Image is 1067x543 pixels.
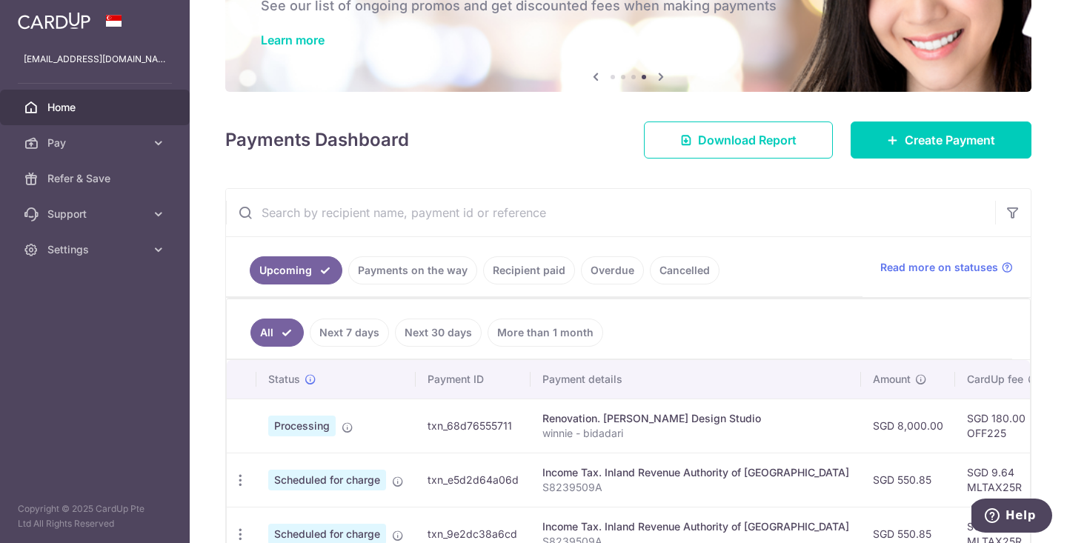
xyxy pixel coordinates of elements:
[880,260,998,275] span: Read more on statuses
[250,256,342,284] a: Upcoming
[955,399,1051,453] td: SGD 180.00 OFF225
[873,372,911,387] span: Amount
[348,256,477,284] a: Payments on the way
[955,453,1051,507] td: SGD 9.64 MLTAX25R
[971,499,1052,536] iframe: Opens a widget where you can find more information
[24,52,166,67] p: [EMAIL_ADDRESS][DOMAIN_NAME]
[226,189,995,236] input: Search by recipient name, payment id or reference
[880,260,1013,275] a: Read more on statuses
[542,411,849,426] div: Renovation. [PERSON_NAME] Design Studio
[18,12,90,30] img: CardUp
[310,319,389,347] a: Next 7 days
[483,256,575,284] a: Recipient paid
[581,256,644,284] a: Overdue
[416,360,531,399] th: Payment ID
[542,426,849,441] p: winnie - bidadari
[47,136,145,150] span: Pay
[542,465,849,480] div: Income Tax. Inland Revenue Authority of [GEOGRAPHIC_DATA]
[861,453,955,507] td: SGD 550.85
[650,256,719,284] a: Cancelled
[416,399,531,453] td: txn_68d76555711
[531,360,861,399] th: Payment details
[395,319,482,347] a: Next 30 days
[488,319,603,347] a: More than 1 month
[542,519,849,534] div: Income Tax. Inland Revenue Authority of [GEOGRAPHIC_DATA]
[250,319,304,347] a: All
[644,121,833,159] a: Download Report
[268,372,300,387] span: Status
[905,131,995,149] span: Create Payment
[225,127,409,153] h4: Payments Dashboard
[542,480,849,495] p: S8239509A
[261,33,325,47] a: Learn more
[47,242,145,257] span: Settings
[698,131,797,149] span: Download Report
[47,171,145,186] span: Refer & Save
[416,453,531,507] td: txn_e5d2d64a06d
[967,372,1023,387] span: CardUp fee
[47,100,145,115] span: Home
[861,399,955,453] td: SGD 8,000.00
[268,470,386,490] span: Scheduled for charge
[268,416,336,436] span: Processing
[851,121,1031,159] a: Create Payment
[47,207,145,221] span: Support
